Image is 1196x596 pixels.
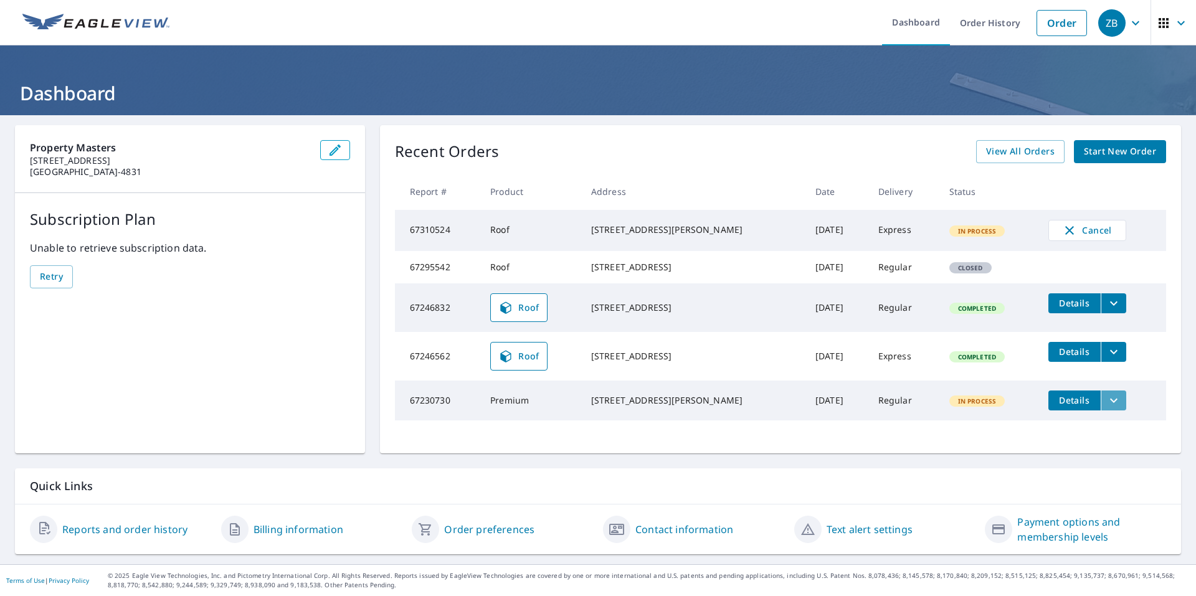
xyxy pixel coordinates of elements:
a: Text alert settings [827,522,913,537]
div: [STREET_ADDRESS] [591,261,795,273]
th: Delivery [868,173,939,210]
button: filesDropdownBtn-67230730 [1101,390,1126,410]
a: Order preferences [444,522,534,537]
td: 67310524 [395,210,481,251]
div: [STREET_ADDRESS][PERSON_NAME] [591,394,795,407]
p: | [6,577,89,584]
span: Closed [951,263,990,272]
th: Product [480,173,581,210]
button: Cancel [1048,220,1126,241]
div: [STREET_ADDRESS] [591,350,795,362]
p: [GEOGRAPHIC_DATA]-4831 [30,166,310,177]
span: Roof [498,349,539,364]
td: 67246562 [395,332,481,381]
span: Completed [951,304,1004,313]
div: [STREET_ADDRESS][PERSON_NAME] [591,224,795,236]
div: [STREET_ADDRESS] [591,301,795,314]
a: Terms of Use [6,576,45,585]
td: [DATE] [805,332,868,381]
th: Status [939,173,1038,210]
span: Completed [951,352,1004,361]
span: Details [1056,346,1093,357]
button: detailsBtn-67246562 [1048,342,1101,362]
p: Recent Orders [395,140,500,163]
th: Report # [395,173,481,210]
span: In Process [951,227,1004,235]
a: Roof [490,342,548,371]
td: Regular [868,283,939,332]
td: Express [868,332,939,381]
span: Roof [498,300,539,315]
span: Start New Order [1084,144,1156,159]
button: detailsBtn-67230730 [1048,390,1101,410]
button: filesDropdownBtn-67246832 [1101,293,1126,313]
td: 67246832 [395,283,481,332]
p: Subscription Plan [30,208,350,230]
button: filesDropdownBtn-67246562 [1101,342,1126,362]
a: Order [1037,10,1087,36]
span: Cancel [1061,223,1113,238]
p: Quick Links [30,478,1166,494]
a: Roof [490,293,548,322]
td: Express [868,210,939,251]
span: Retry [40,269,63,285]
a: Payment options and membership levels [1017,514,1166,544]
td: 67295542 [395,251,481,283]
a: Billing information [254,522,343,537]
button: detailsBtn-67246832 [1048,293,1101,313]
button: Retry [30,265,73,288]
p: [STREET_ADDRESS] [30,155,310,166]
td: [DATE] [805,210,868,251]
span: View All Orders [986,144,1055,159]
td: [DATE] [805,251,868,283]
th: Address [581,173,805,210]
div: ZB [1098,9,1126,37]
td: Roof [480,210,581,251]
img: EV Logo [22,14,169,32]
td: Roof [480,251,581,283]
a: Start New Order [1074,140,1166,163]
h1: Dashboard [15,80,1181,106]
span: Details [1056,394,1093,406]
td: [DATE] [805,283,868,332]
td: [DATE] [805,381,868,420]
td: Premium [480,381,581,420]
td: Regular [868,381,939,420]
span: Details [1056,297,1093,309]
p: © 2025 Eagle View Technologies, Inc. and Pictometry International Corp. All Rights Reserved. Repo... [108,571,1190,590]
p: Property Masters [30,140,310,155]
p: Unable to retrieve subscription data. [30,240,350,255]
a: Reports and order history [62,522,187,537]
a: View All Orders [976,140,1065,163]
td: 67230730 [395,381,481,420]
td: Regular [868,251,939,283]
a: Privacy Policy [49,576,89,585]
a: Contact information [635,522,733,537]
th: Date [805,173,868,210]
span: In Process [951,397,1004,405]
